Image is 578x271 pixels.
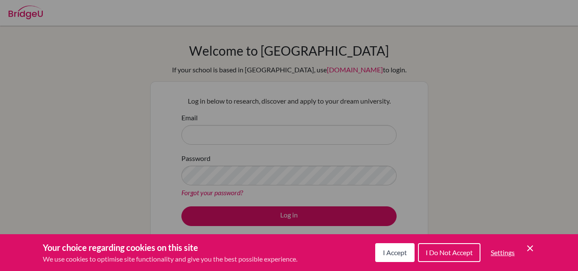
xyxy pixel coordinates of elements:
button: Save and close [525,243,535,253]
button: Settings [484,244,522,261]
button: I Accept [375,243,415,262]
p: We use cookies to optimise site functionality and give you the best possible experience. [43,254,297,264]
button: I Do Not Accept [418,243,480,262]
span: Settings [491,248,515,256]
span: I Accept [383,248,407,256]
span: I Do Not Accept [426,248,473,256]
h3: Your choice regarding cookies on this site [43,241,297,254]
